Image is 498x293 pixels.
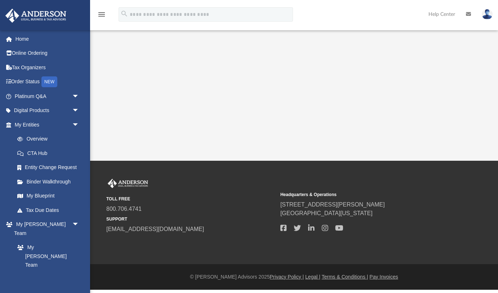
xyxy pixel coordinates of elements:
a: Home [5,32,90,46]
span: arrow_drop_down [72,89,86,104]
i: menu [97,10,106,19]
a: Tax Due Dates [10,203,90,217]
a: Pay Invoices [369,274,398,280]
img: Anderson Advisors Platinum Portal [106,179,150,188]
a: 800.706.4741 [106,206,142,212]
a: Order StatusNEW [5,75,90,89]
div: NEW [41,76,57,87]
a: My [PERSON_NAME] Teamarrow_drop_down [5,217,86,240]
a: My Blueprint [10,189,86,203]
a: [STREET_ADDRESS][PERSON_NAME] [280,201,385,208]
a: Platinum Q&Aarrow_drop_down [5,89,90,103]
a: menu [97,14,106,19]
a: Entity Change Request [10,160,90,175]
a: Privacy Policy | [270,274,304,280]
a: My Entitiesarrow_drop_down [5,117,90,132]
small: Headquarters & Operations [280,191,449,198]
small: SUPPORT [106,216,275,222]
a: Tax Organizers [5,60,90,75]
a: [GEOGRAPHIC_DATA][US_STATE] [280,210,373,216]
div: © [PERSON_NAME] Advisors 2025 [90,273,498,281]
span: arrow_drop_down [72,117,86,132]
a: CTA Hub [10,146,90,160]
img: User Pic [482,9,493,19]
a: My [PERSON_NAME] Team [10,240,83,272]
a: Binder Walkthrough [10,174,90,189]
span: arrow_drop_down [72,217,86,232]
img: Anderson Advisors Platinum Portal [3,9,68,23]
a: Overview [10,132,90,146]
a: Online Ordering [5,46,90,61]
a: Digital Productsarrow_drop_down [5,103,90,118]
a: [EMAIL_ADDRESS][DOMAIN_NAME] [106,226,204,232]
a: Legal | [305,274,320,280]
small: TOLL FREE [106,196,275,202]
a: Terms & Conditions | [322,274,368,280]
span: arrow_drop_down [72,103,86,118]
i: search [120,10,128,18]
